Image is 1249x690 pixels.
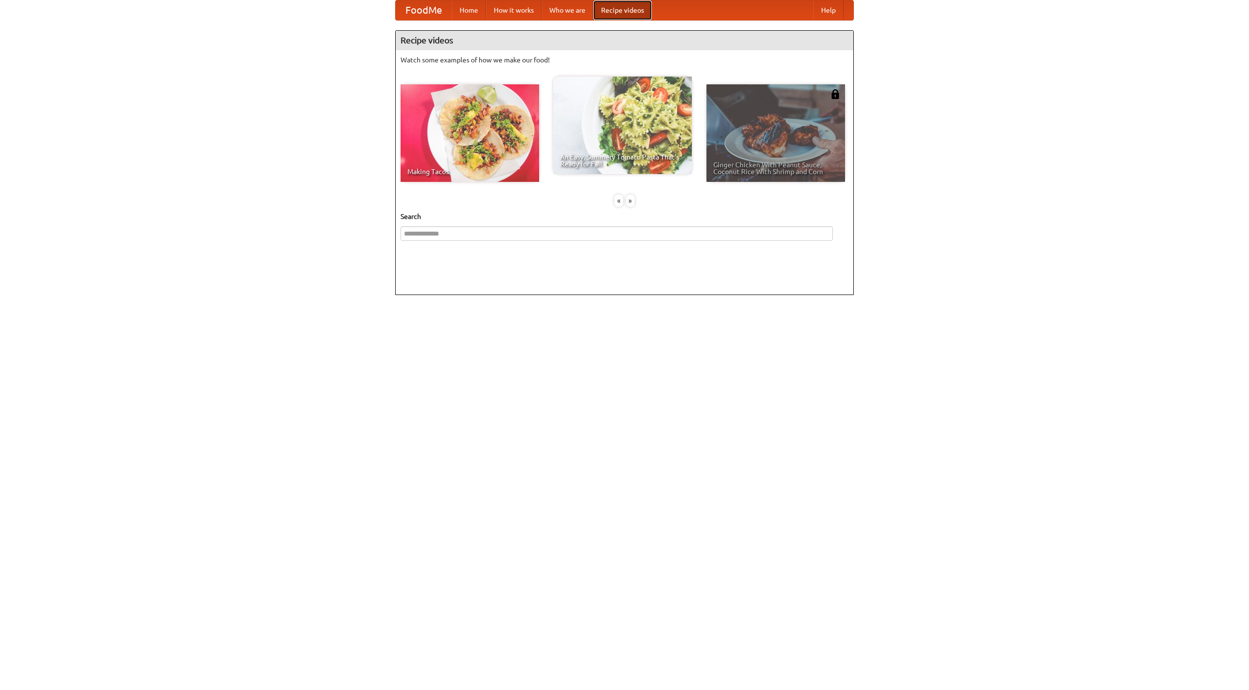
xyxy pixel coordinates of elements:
a: Recipe videos [593,0,652,20]
div: « [614,195,623,207]
a: Home [452,0,486,20]
a: How it works [486,0,542,20]
span: An Easy, Summery Tomato Pasta That's Ready for Fall [560,154,685,167]
span: Making Tacos [407,168,532,175]
p: Watch some examples of how we make our food! [401,55,848,65]
img: 483408.png [830,89,840,99]
h5: Search [401,212,848,221]
div: » [626,195,635,207]
a: FoodMe [396,0,452,20]
h4: Recipe videos [396,31,853,50]
a: An Easy, Summery Tomato Pasta That's Ready for Fall [553,77,692,174]
a: Making Tacos [401,84,539,182]
a: Help [813,0,844,20]
a: Who we are [542,0,593,20]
